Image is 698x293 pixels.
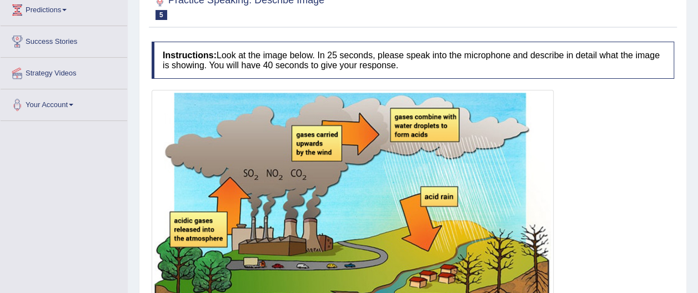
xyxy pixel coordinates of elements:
a: Success Stories [1,26,127,54]
a: Strategy Videos [1,58,127,85]
a: Your Account [1,89,127,117]
span: 5 [155,10,167,20]
h4: Look at the image below. In 25 seconds, please speak into the microphone and describe in detail w... [152,42,674,79]
b: Instructions: [163,50,217,60]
